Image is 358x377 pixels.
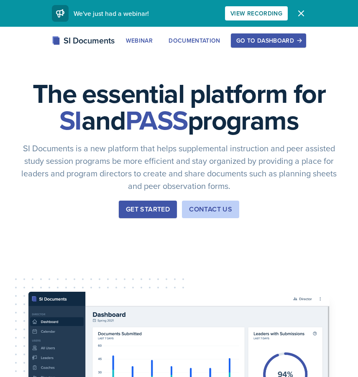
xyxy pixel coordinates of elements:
[163,33,226,48] button: Documentation
[236,37,301,44] div: Go to Dashboard
[74,9,149,18] span: We've just had a webinar!
[189,204,232,214] div: Contact Us
[169,37,220,44] div: Documentation
[126,37,153,44] div: Webinar
[182,201,239,218] button: Contact Us
[120,33,158,48] button: Webinar
[52,34,115,47] div: SI Documents
[230,10,282,17] div: View Recording
[231,33,306,48] button: Go to Dashboard
[126,204,170,214] div: Get Started
[225,6,288,20] button: View Recording
[119,201,177,218] button: Get Started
